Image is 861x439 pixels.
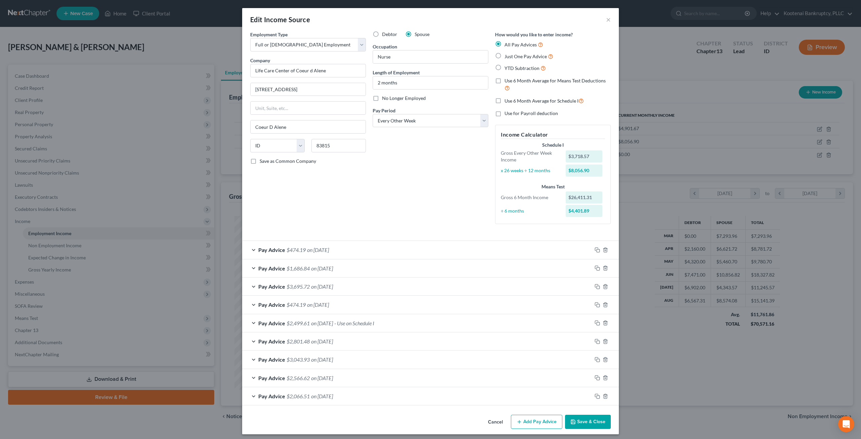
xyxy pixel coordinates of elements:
input: Enter zip... [311,139,366,152]
label: Occupation [373,43,397,50]
span: Pay Advice [258,338,285,344]
span: Pay Advice [258,247,285,253]
div: Open Intercom Messenger [838,416,854,432]
div: ÷ 6 months [497,208,562,214]
span: YTD Subtraction [504,65,539,71]
span: $3,043.93 [287,356,310,363]
span: $2,566.62 [287,375,310,381]
input: Search company by name... [250,64,366,77]
div: Gross 6 Month Income [497,194,562,201]
div: $8,056.90 [566,164,603,177]
span: Use 6 Month Average for Means Test Deductions [504,78,606,83]
div: $4,401.89 [566,205,603,217]
span: $1,686.84 [287,265,310,271]
span: on [DATE] [311,265,333,271]
span: on [DATE] [311,320,333,326]
button: Save & Close [565,415,611,429]
span: Company [250,58,270,63]
span: $3,695.72 [287,283,310,290]
span: Pay Advice [258,265,285,271]
span: - Use on Schedule I [334,320,374,326]
div: Schedule I [501,142,605,148]
h5: Income Calculator [501,131,605,139]
span: $2,801.48 [287,338,310,344]
span: $474.19 [287,301,306,308]
span: All Pay Advices [504,42,537,47]
input: -- [373,50,488,63]
span: Pay Advice [258,356,285,363]
input: Unit, Suite, etc... [251,102,366,114]
span: Spouse [415,31,429,37]
button: × [606,15,611,24]
span: on [DATE] [311,338,333,344]
div: Gross Every Other Week Income [497,150,562,163]
button: Add Pay Advice [511,415,562,429]
span: $474.19 [287,247,306,253]
span: Debtor [382,31,397,37]
span: $2,499.61 [287,320,310,326]
span: Pay Advice [258,283,285,290]
div: $3,718.57 [566,150,603,162]
div: $26,411.31 [566,191,603,204]
input: Enter address... [251,83,366,96]
div: x 26 weeks ÷ 12 months [497,167,562,174]
span: Save as Common Company [260,158,316,164]
button: Cancel [483,415,508,429]
div: Edit Income Source [250,15,310,24]
span: on [DATE] [311,356,333,363]
span: Pay Advice [258,320,285,326]
span: Employment Type [250,32,288,37]
span: Use 6 Month Average for Schedule I [504,98,578,104]
span: Use for Payroll deduction [504,110,558,116]
label: Length of Employment [373,69,420,76]
span: on [DATE] [307,247,329,253]
span: on [DATE] [311,393,333,399]
span: Pay Advice [258,301,285,308]
span: on [DATE] [311,283,333,290]
input: Enter city... [251,120,366,133]
span: on [DATE] [307,301,329,308]
div: Means Test [501,183,605,190]
span: Pay Advice [258,375,285,381]
span: Pay Period [373,108,396,113]
span: No Longer Employed [382,95,426,101]
span: Just One Pay Advice [504,53,547,59]
span: $2,066.51 [287,393,310,399]
span: Pay Advice [258,393,285,399]
label: How would you like to enter income? [495,31,573,38]
span: on [DATE] [311,375,333,381]
input: ex: 2 years [373,76,488,89]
